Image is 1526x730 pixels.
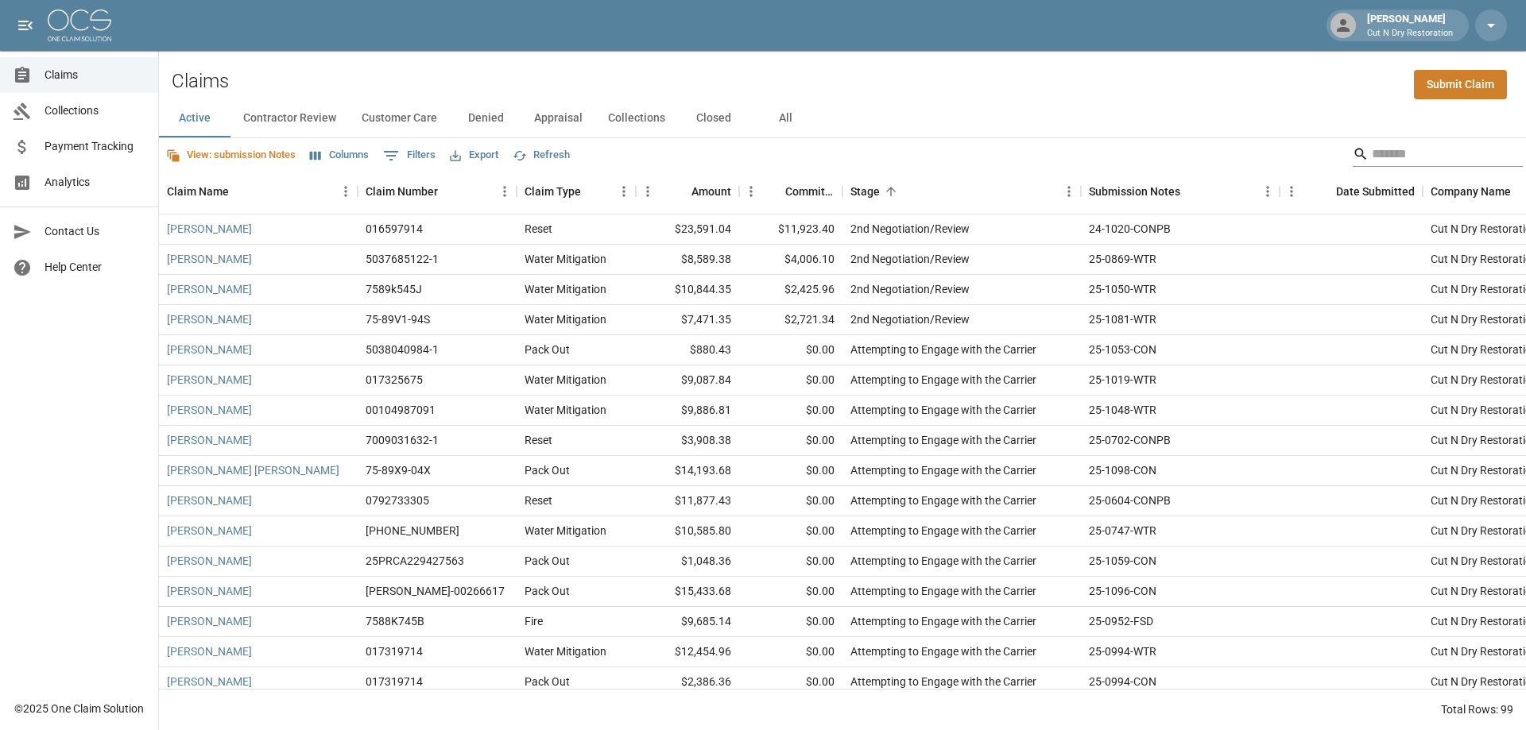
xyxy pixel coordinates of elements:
div: 25-0952-FSD [1089,613,1153,629]
a: [PERSON_NAME] [167,281,252,297]
div: $0.00 [739,516,842,547]
div: $3,908.38 [636,426,739,456]
div: 017319714 [366,674,423,689]
span: Collections [45,102,145,119]
div: $15,433.68 [636,577,739,607]
a: Submit Claim [1414,70,1507,99]
div: $12,454.96 [636,637,739,667]
div: Search [1353,141,1523,170]
button: Menu [493,180,517,203]
div: Reset [525,432,552,448]
button: Sort [763,180,785,203]
div: $0.00 [739,456,842,486]
div: 25-0604-CONPB [1089,492,1171,508]
button: Refresh [509,143,574,168]
div: 0792733305 [366,492,429,508]
div: $0.00 [739,637,842,667]
div: © 2025 One Claim Solution [14,701,144,716]
div: Attempting to Engage with the Carrier [850,492,1036,508]
div: 2nd Negotiation/Review [850,251,970,267]
div: 25-1050-WTR [1089,281,1156,297]
div: 25-0994-CON [1089,674,1156,689]
div: $4,006.10 [739,245,842,275]
button: Menu [612,180,636,203]
span: Payment Tracking [45,138,145,155]
div: Water Mitigation [525,311,606,327]
div: 2nd Negotiation/Review [850,281,970,297]
div: $10,844.35 [636,275,739,305]
div: 7588K745B [366,613,424,629]
div: Claim Name [159,169,358,214]
button: Menu [334,180,358,203]
span: Analytics [45,174,145,191]
button: Denied [450,99,521,137]
div: Reset [525,492,552,508]
div: Amount [636,169,739,214]
div: Attempting to Engage with the Carrier [850,553,1036,569]
button: Contractor Review [230,99,349,137]
div: Water Mitigation [525,643,606,659]
button: Sort [669,180,691,203]
div: Pack Out [525,553,570,569]
div: 017325675 [366,372,423,388]
div: Company Name [1431,169,1511,214]
div: Attempting to Engage with the Carrier [850,583,1036,599]
div: Stage [842,169,1081,214]
div: Claim Type [517,169,636,214]
button: Menu [1280,180,1303,203]
div: 7589k545J [366,281,422,297]
div: 25-1098-CON [1089,462,1156,478]
div: Attempting to Engage with the Carrier [850,372,1036,388]
span: Help Center [45,259,145,276]
div: Attempting to Engage with the Carrier [850,643,1036,659]
button: Sort [229,180,251,203]
h2: Claims [172,70,229,93]
div: Submission Notes [1081,169,1280,214]
a: [PERSON_NAME] [167,251,252,267]
div: Total Rows: 99 [1441,701,1513,717]
a: [PERSON_NAME] [167,221,252,237]
div: Attempting to Engage with the Carrier [850,402,1036,418]
button: Customer Care [349,99,450,137]
div: Date Submitted [1280,169,1423,214]
button: Sort [581,180,603,203]
div: 5038040984-1 [366,342,439,357]
div: 016597914 [366,221,423,237]
div: Attempting to Engage with the Carrier [850,342,1036,357]
div: Claim Name [167,169,229,214]
div: $14,193.68 [636,456,739,486]
a: [PERSON_NAME] [167,402,252,418]
a: [PERSON_NAME] [167,492,252,508]
div: $7,471.35 [636,305,739,335]
div: $11,877.43 [636,486,739,516]
a: [PERSON_NAME] [PERSON_NAME] [167,462,339,478]
div: Attempting to Engage with the Carrier [850,432,1036,448]
button: Export [446,143,502,168]
div: $2,425.96 [739,275,842,305]
div: $11,923.40 [739,214,842,245]
div: $9,886.81 [636,396,739,426]
a: [PERSON_NAME] [167,523,252,539]
div: $9,087.84 [636,365,739,396]
div: 2nd Negotiation/Review [850,311,970,327]
div: Stage [850,169,880,214]
a: [PERSON_NAME] [167,432,252,448]
img: ocs-logo-white-transparent.png [48,10,111,41]
div: $23,591.04 [636,214,739,245]
div: $8,589.38 [636,245,739,275]
div: Water Mitigation [525,281,606,297]
span: Claims [45,67,145,83]
div: Pack Out [525,674,570,689]
div: Submission Notes [1089,169,1180,214]
div: $10,585.80 [636,516,739,547]
div: $0.00 [739,396,842,426]
div: dynamic tabs [159,99,1526,137]
button: Sort [880,180,902,203]
div: Amount [691,169,731,214]
a: [PERSON_NAME] [167,674,252,689]
div: Claim Number [358,169,517,214]
button: Select columns [306,143,373,168]
a: [PERSON_NAME] [167,553,252,569]
div: CAHO-00266617 [366,583,505,599]
a: [PERSON_NAME] [167,583,252,599]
